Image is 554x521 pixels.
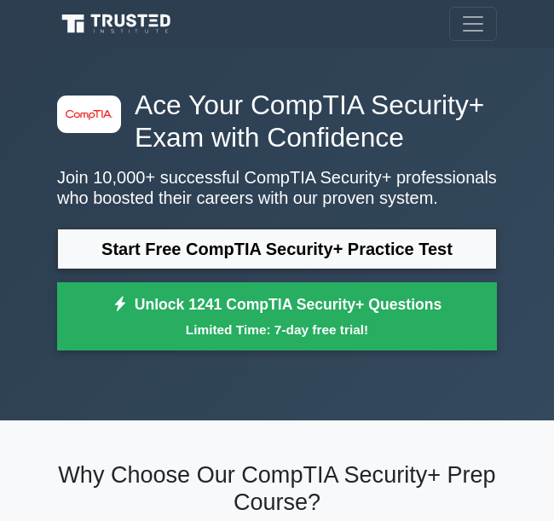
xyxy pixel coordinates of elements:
h1: Ace Your CompTIA Security+ Exam with Confidence [57,89,497,153]
p: Join 10,000+ successful CompTIA Security+ professionals who boosted their careers with our proven... [57,167,497,208]
a: Unlock 1241 CompTIA Security+ QuestionsLimited Time: 7-day free trial! [57,282,497,350]
button: Toggle navigation [449,7,497,41]
a: Start Free CompTIA Security+ Practice Test [57,229,497,269]
h2: Why Choose Our CompTIA Security+ Prep Course? [57,461,497,517]
small: Limited Time: 7-day free trial! [78,320,476,339]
